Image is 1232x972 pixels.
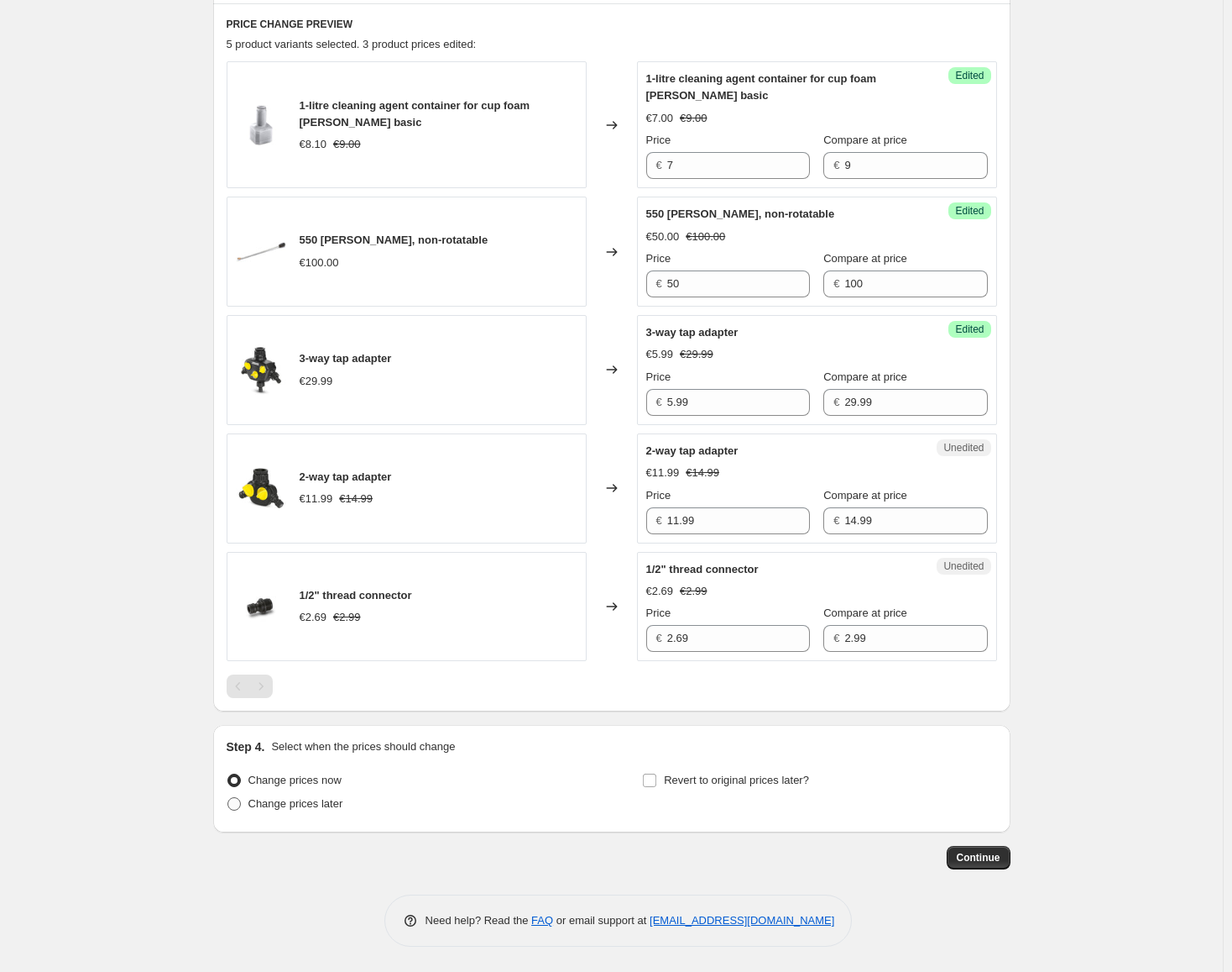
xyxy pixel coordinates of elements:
[656,632,662,644] span: €
[227,38,477,50] span: 5 product variants selected. 3 product prices edited:
[680,110,707,127] strike: €9.00
[680,583,707,600] strike: €2.99
[227,738,265,755] h2: Step 4.
[833,277,839,290] span: €
[823,370,907,383] span: Compare at price
[333,609,361,626] strike: €2.99
[646,444,739,457] span: 2-way tap adapter
[686,229,725,245] strike: €100.00
[300,234,488,246] span: 550 [PERSON_NAME], non-rotatable
[823,134,907,146] span: Compare at price
[227,18,997,31] h6: PRICE CHANGE PREVIEW
[646,208,835,220] span: 550 [PERSON_NAME], non-rotatable
[333,136,361,153] strike: €9.00
[955,69,984,82] span: Edited
[300,589,412,602] span: 1/2" thread connector
[248,797,343,810] span: Change prices later
[236,581,286,632] img: d2_23c6bd83-e3a8-464b-919f-b0f3ad2a2bc9_80x.jpg
[646,326,739,339] span: 3-way tap adapter
[833,396,839,408] span: €
[300,470,392,483] span: 2-way tap adapter
[300,609,327,626] div: €2.69
[339,491,373,507] strike: €14.99
[646,489,671,502] span: Price
[957,851,1000,864] span: Continue
[947,846,1010,870] button: Continue
[248,774,342,786] span: Change prices now
[271,738,455,755] p: Select when the prices should change
[823,607,907,619] span: Compare at price
[236,227,286,277] img: d2_c66e3b12-961f-411f-ae56-b78acd4ca731_80x.jpg
[646,134,671,146] span: Price
[656,159,662,171] span: €
[656,277,662,290] span: €
[646,110,674,127] div: €7.00
[646,563,759,575] span: 1/2" thread connector
[823,252,907,265] span: Compare at price
[943,441,984,454] span: Unedited
[236,463,286,513] img: d2_76b3db87-8bb7-4613-9af7-931fa396d77e_80x.jpg
[300,99,530,129] span: 1-litre cleaning agent container for cup foam [PERSON_NAME] basic
[236,344,286,395] img: d2_46ccecfb-5f6b-4a0f-a77a-3bdc18a7f7b8_80x.jpg
[236,100,286,150] img: d2_2075dc51-2013-4e7b-add8-7556d1129e44_80x.jpg
[646,607,671,619] span: Price
[664,774,809,786] span: Revert to original prices later?
[300,136,327,153] div: €8.10
[656,396,662,408] span: €
[955,204,984,218] span: Edited
[833,159,839,171] span: €
[680,346,713,363] strike: €29.99
[646,583,674,600] div: €2.69
[686,465,719,481] strike: €14.99
[227,675,273,698] nav: Pagination
[833,514,839,527] span: €
[823,489,907,502] span: Compare at price
[646,346,674,363] div: €5.99
[300,255,339,271] div: €100.00
[955,323,984,336] span: Edited
[943,560,984,573] span: Unedited
[833,632,839,644] span: €
[553,914,650,927] span: or email support at
[300,373,333,390] div: €29.99
[646,72,877,102] span: 1-litre cleaning agent container for cup foam [PERSON_NAME] basic
[646,229,680,245] div: €50.00
[531,914,553,927] a: FAQ
[646,370,671,383] span: Price
[646,465,680,481] div: €11.99
[300,491,333,507] div: €11.99
[300,352,392,365] span: 3-way tap adapter
[650,914,834,927] a: [EMAIL_ADDRESS][DOMAIN_NAME]
[656,514,662,527] span: €
[646,252,671,265] span: Price
[425,914,532,927] span: Need help? Read the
